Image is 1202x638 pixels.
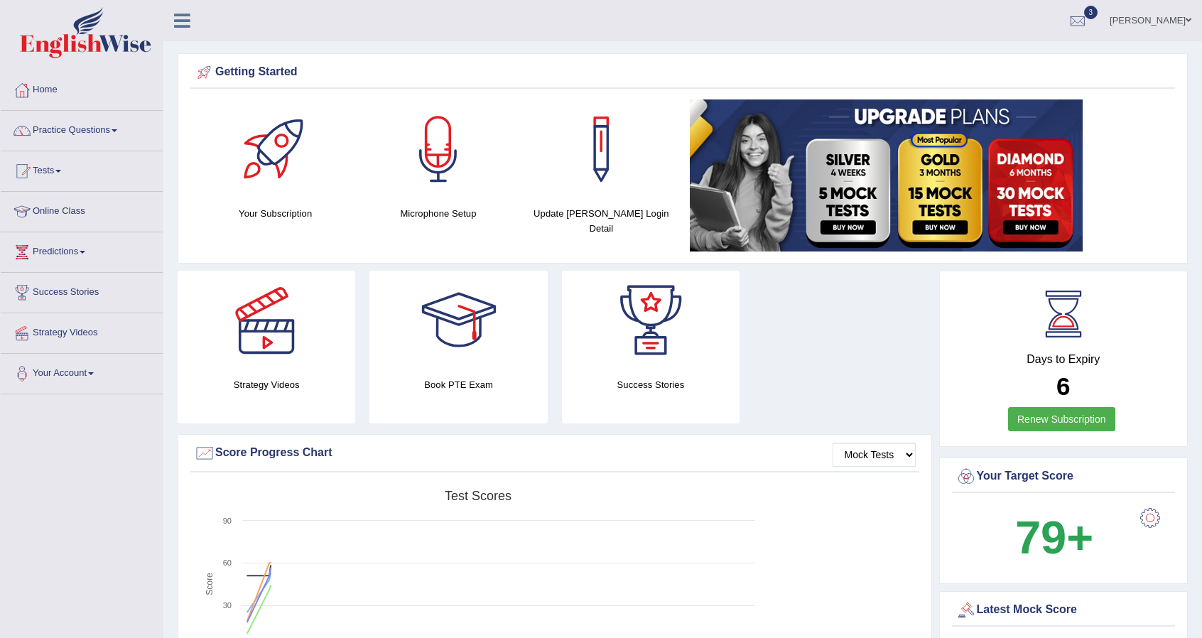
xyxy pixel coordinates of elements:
a: Home [1,70,163,106]
a: Strategy Videos [1,313,163,349]
div: Getting Started [194,62,1171,83]
h4: Book PTE Exam [369,377,547,392]
a: Tests [1,151,163,187]
text: 30 [223,601,232,610]
img: small5.jpg [690,99,1083,252]
h4: Microphone Setup [364,206,512,221]
a: Renew Subscription [1008,407,1115,431]
text: 90 [223,517,232,525]
a: Success Stories [1,273,163,308]
div: Your Target Score [955,466,1172,487]
span: 3 [1084,6,1098,19]
div: Score Progress Chart [194,443,916,464]
tspan: Test scores [445,489,511,503]
tspan: Score [205,573,215,595]
a: Your Account [1,354,163,389]
a: Predictions [1,232,163,268]
h4: Days to Expiry [955,353,1172,366]
h4: Your Subscription [201,206,350,221]
div: Latest Mock Score [955,600,1172,621]
text: 60 [223,558,232,567]
h4: Success Stories [562,377,740,392]
a: Practice Questions [1,111,163,146]
h4: Update [PERSON_NAME] Login Detail [527,206,676,236]
a: Online Class [1,192,163,227]
h4: Strategy Videos [178,377,355,392]
b: 79+ [1015,512,1093,563]
b: 6 [1056,372,1070,400]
